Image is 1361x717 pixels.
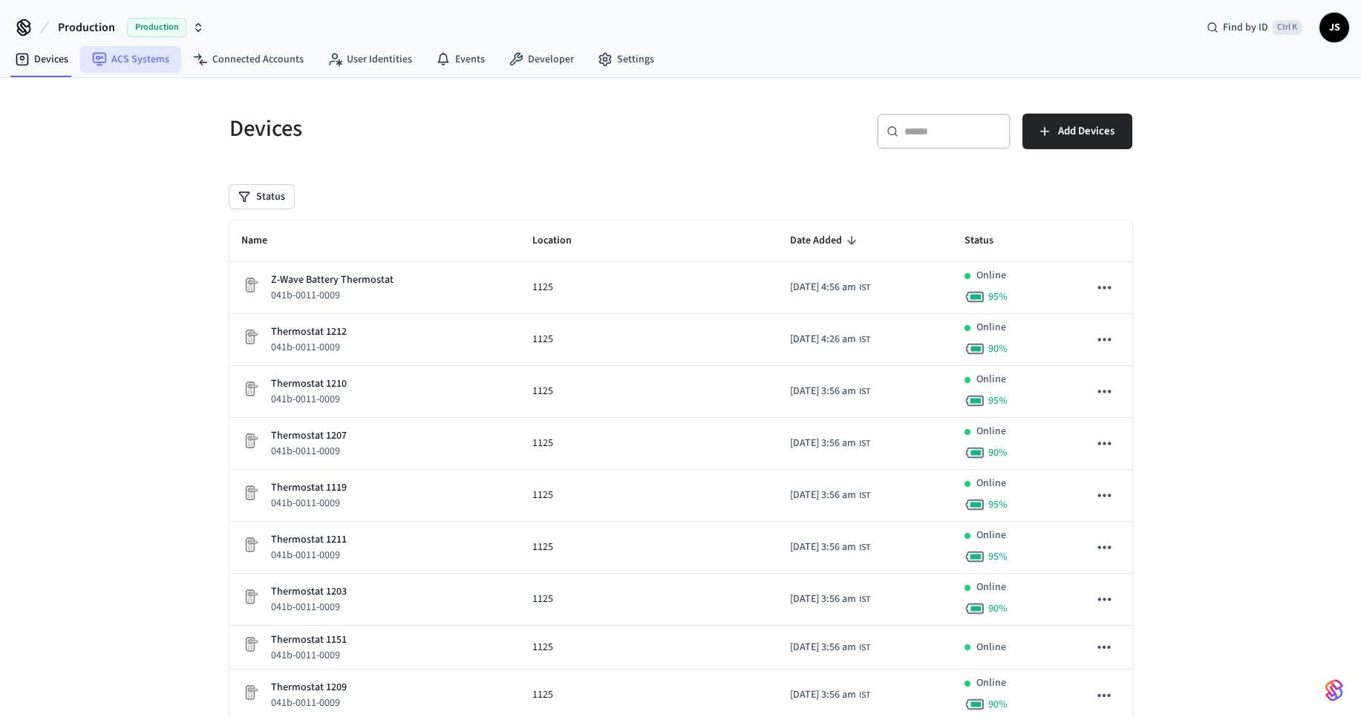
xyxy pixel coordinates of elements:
[976,372,1006,387] p: Online
[271,680,347,695] p: Thermostat 1209
[271,376,347,392] p: Thermostat 1210
[859,333,870,347] span: IST
[241,432,259,450] img: Placeholder Lock Image
[271,428,347,444] p: Thermostat 1207
[532,488,553,503] span: 1125
[1058,122,1114,141] span: Add Devices
[988,497,1008,512] span: 95 %
[532,687,553,703] span: 1125
[790,488,856,503] span: [DATE] 3:56 am
[316,46,424,73] a: User Identities
[271,496,347,511] p: 041b-0011-0009
[790,436,856,451] span: [DATE] 3:56 am
[859,593,870,606] span: IST
[976,320,1006,335] p: Online
[271,548,347,563] p: 041b-0011-0009
[790,592,856,607] span: [DATE] 3:56 am
[1195,14,1313,41] div: Find by IDCtrl K
[181,46,316,73] a: Connected Accounts
[229,114,672,144] h5: Devices
[976,268,1006,284] p: Online
[1022,114,1132,149] button: Add Devices
[424,46,497,73] a: Events
[271,272,394,288] p: Z-Wave Battery Thermostat
[859,689,870,702] span: IST
[241,380,259,398] img: Placeholder Lock Image
[271,532,347,548] p: Thermostat 1211
[859,385,870,399] span: IST
[790,332,870,347] div: Asia/Calcutta
[859,541,870,554] span: IST
[976,528,1006,543] p: Online
[790,436,870,451] div: Asia/Calcutta
[988,341,1008,356] span: 90 %
[271,444,347,459] p: 041b-0011-0009
[790,687,870,703] div: Asia/Calcutta
[988,549,1008,564] span: 95 %
[790,640,870,655] div: Asia/Calcutta
[229,185,294,209] button: Status
[532,280,553,295] span: 1125
[790,229,861,252] span: Date Added
[271,584,347,600] p: Thermostat 1203
[859,641,870,655] span: IST
[790,640,856,655] span: [DATE] 3:56 am
[271,695,347,710] p: 041b-0011-0009
[241,328,259,346] img: Placeholder Lock Image
[1223,20,1268,35] span: Find by ID
[1319,13,1349,42] button: JS
[241,635,259,653] img: Placeholder Lock Image
[790,592,870,607] div: Asia/Calcutta
[859,437,870,451] span: IST
[976,476,1006,491] p: Online
[790,540,870,555] div: Asia/Calcutta
[1325,678,1343,702] img: SeamLogoGradient.69752ec5.svg
[586,46,666,73] a: Settings
[497,46,586,73] a: Developer
[80,46,181,73] a: ACS Systems
[790,384,856,399] span: [DATE] 3:56 am
[532,640,553,655] span: 1125
[532,384,553,399] span: 1125
[790,488,870,503] div: Asia/Calcutta
[988,289,1008,304] span: 95 %
[988,445,1008,460] span: 90 %
[241,484,259,502] img: Placeholder Lock Image
[976,424,1006,439] p: Online
[271,648,347,663] p: 041b-0011-0009
[3,46,80,73] a: Devices
[790,280,870,295] div: Asia/Calcutta
[790,280,856,295] span: [DATE] 4:56 am
[988,697,1008,712] span: 90 %
[127,18,186,37] span: Production
[859,281,870,295] span: IST
[976,580,1006,595] p: Online
[965,229,1013,252] span: Status
[988,393,1008,408] span: 95 %
[790,384,870,399] div: Asia/Calcutta
[241,588,259,606] img: Placeholder Lock Image
[988,601,1008,616] span: 90 %
[859,489,870,502] span: IST
[532,436,553,451] span: 1125
[271,340,347,355] p: 041b-0011-0009
[1321,14,1348,41] span: JS
[790,687,856,703] span: [DATE] 3:56 am
[271,480,347,496] p: Thermostat 1119
[532,540,553,555] span: 1125
[532,229,591,252] span: Location
[241,276,259,294] img: Placeholder Lock Image
[271,392,347,407] p: 041b-0011-0009
[271,324,347,340] p: Thermostat 1212
[241,536,259,554] img: Placeholder Lock Image
[271,600,347,615] p: 041b-0011-0009
[976,675,1006,691] p: Online
[976,640,1006,655] p: Online
[58,19,115,36] span: Production
[790,540,856,555] span: [DATE] 3:56 am
[790,332,856,347] span: [DATE] 4:26 am
[271,632,347,648] p: Thermostat 1151
[241,684,259,701] img: Placeholder Lock Image
[1273,20,1302,35] span: Ctrl K
[532,332,553,347] span: 1125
